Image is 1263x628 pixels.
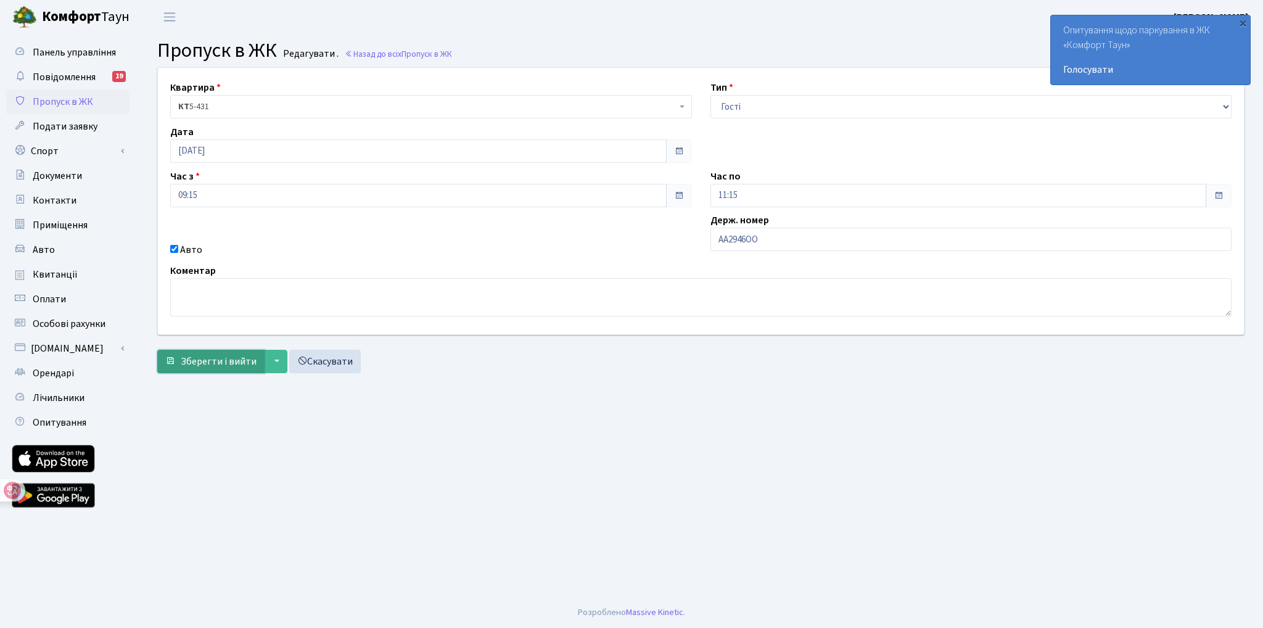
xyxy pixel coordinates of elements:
a: Контакти [6,188,130,213]
a: Приміщення [6,213,130,238]
b: Комфорт [42,7,101,27]
span: Оплати [33,292,66,306]
span: Подати заявку [33,120,97,133]
span: Пропуск в ЖК [401,48,452,60]
a: Скасувати [289,350,361,373]
label: Авто [180,242,202,257]
span: <b>КТ</b>&nbsp;&nbsp;&nbsp;&nbsp;5-431 [170,95,692,118]
a: Квитанції [6,262,130,287]
img: logo.png [12,5,37,30]
b: [PERSON_NAME] [1174,10,1248,24]
label: Тип [710,80,733,95]
span: Опитування [33,416,86,429]
span: Повідомлення [33,70,96,84]
label: Час по [710,169,741,184]
label: Держ. номер [710,213,769,228]
a: Голосувати [1063,62,1238,77]
button: Переключити навігацію [154,7,185,27]
a: Massive Kinetic [626,606,683,619]
div: × [1236,17,1249,29]
span: Документи [33,169,82,183]
span: Приміщення [33,218,88,232]
label: Квартира [170,80,221,95]
a: Назад до всіхПропуск в ЖК [345,48,452,60]
span: Пропуск в ЖК [33,95,93,109]
span: Зберегти і вийти [181,355,257,368]
input: AA0001AA [710,228,1232,251]
span: Квитанції [33,268,78,281]
a: Панель управління [6,40,130,65]
div: Розроблено . [578,606,685,619]
a: Лічильники [6,386,130,410]
a: Авто [6,238,130,262]
div: Опитування щодо паркування в ЖК «Комфорт Таун» [1051,15,1250,85]
small: Редагувати . [281,48,339,60]
a: Подати заявку [6,114,130,139]
span: Пропуск в ЖК [157,36,277,65]
label: Дата [170,125,194,139]
a: Орендарі [6,361,130,386]
span: <b>КТ</b>&nbsp;&nbsp;&nbsp;&nbsp;5-431 [178,101,677,113]
a: Оплати [6,287,130,312]
div: 19 [112,71,126,82]
a: Опитування [6,410,130,435]
a: Повідомлення19 [6,65,130,89]
a: [PERSON_NAME] [1174,10,1248,25]
span: Контакти [33,194,76,207]
button: Зберегти і вийти [157,350,265,373]
a: [DOMAIN_NAME] [6,336,130,361]
label: Час з [170,169,200,184]
label: Коментар [170,263,216,278]
span: Орендарі [33,366,74,380]
span: Особові рахунки [33,317,105,331]
span: Лічильники [33,391,84,405]
a: Пропуск в ЖК [6,89,130,114]
b: КТ [178,101,189,113]
span: Авто [33,243,55,257]
a: Спорт [6,139,130,163]
span: Таун [42,7,130,28]
span: Панель управління [33,46,116,59]
a: Особові рахунки [6,312,130,336]
a: Документи [6,163,130,188]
